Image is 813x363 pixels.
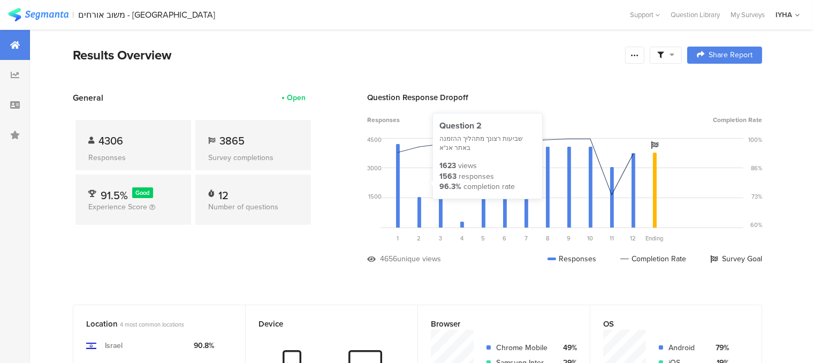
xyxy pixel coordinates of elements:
div: views [458,161,477,171]
div: 100% [748,135,762,144]
i: Survey Goal [651,141,658,149]
div: Android [668,342,702,353]
div: Completion Rate [620,253,686,264]
div: Question Response Dropoff [367,92,762,103]
span: General [73,92,103,104]
div: 12 [218,187,229,198]
div: 73% [751,192,762,201]
div: Device [259,318,387,330]
div: Open [287,92,306,103]
span: 7 [525,234,528,243]
span: 10 [588,234,594,243]
div: Responses [548,253,596,264]
div: unique views [397,253,441,264]
span: 4 most common locations [120,320,184,329]
div: 3000 [367,164,382,172]
img: segmanta logo [8,8,69,21]
div: Responses [88,152,178,163]
div: 1563 [439,171,457,182]
span: 11 [610,234,614,243]
div: 4656 [380,253,397,264]
span: 1 [397,234,399,243]
span: Share Report [709,51,753,59]
span: 8 [546,234,549,243]
div: Results Overview [73,46,620,65]
div: Support [630,6,660,23]
div: 1623 [439,161,456,171]
span: 4306 [98,133,123,149]
span: 91.5% [101,187,128,203]
div: 4500 [367,135,382,144]
div: Question 2 [439,120,536,132]
span: 12 [630,234,636,243]
div: Survey completions [208,152,298,163]
div: Survey Goal [710,253,762,264]
div: Location [86,318,215,330]
a: My Surveys [725,10,770,20]
span: Responses [367,115,400,125]
span: Experience Score [88,201,147,213]
a: Question Library [665,10,725,20]
div: 90.8% [194,340,214,351]
div: completion rate [464,182,515,192]
div: OS [603,318,731,330]
div: Israel [105,340,123,351]
div: 49% [558,342,577,353]
div: Chrome Mobile [496,342,550,353]
span: Number of questions [208,201,278,213]
div: 79% [710,342,729,353]
div: Ending [644,234,665,243]
div: 96.3% [439,182,461,192]
div: responses [459,171,494,182]
span: 4 [460,234,464,243]
span: 2 [417,234,421,243]
div: שביעות רצונך מתהליך ההזמנה באתר אנ"א [439,134,536,153]
span: 6 [503,234,507,243]
div: Browser [431,318,559,330]
span: Good [136,188,150,197]
div: 1500 [368,192,382,201]
div: 86% [751,164,762,172]
div: | [73,9,74,21]
div: 60% [750,221,762,229]
span: 9 [567,234,571,243]
span: 3 [439,234,442,243]
div: משוב אורחים - [GEOGRAPHIC_DATA] [79,10,216,20]
span: 3865 [219,133,245,149]
span: 5 [482,234,485,243]
div: IYHA [776,10,792,20]
span: Completion Rate [713,115,762,125]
